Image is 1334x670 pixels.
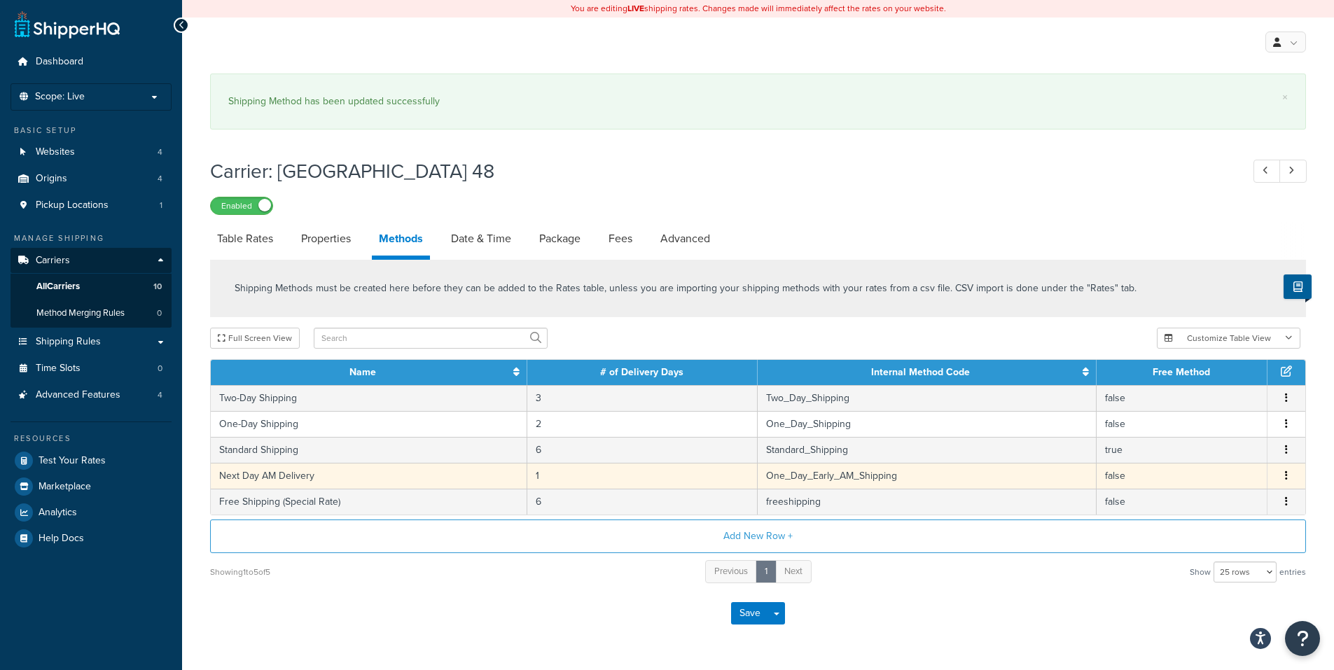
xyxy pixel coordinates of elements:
[758,411,1097,437] td: One_Day_Shipping
[11,474,172,499] a: Marketplace
[11,49,172,75] a: Dashboard
[758,489,1097,515] td: freeshipping
[36,363,81,375] span: Time Slots
[158,173,162,185] span: 4
[314,328,548,349] input: Search
[653,222,717,256] a: Advanced
[527,385,758,411] td: 3
[294,222,358,256] a: Properties
[775,560,812,583] a: Next
[1284,274,1312,299] button: Show Help Docs
[11,248,172,328] li: Carriers
[714,564,748,578] span: Previous
[11,382,172,408] li: Advanced Features
[211,437,527,463] td: Standard Shipping
[11,300,172,326] li: Method Merging Rules
[349,365,376,379] a: Name
[527,463,758,489] td: 1
[11,356,172,382] li: Time Slots
[210,222,280,256] a: Table Rates
[210,562,270,582] div: Showing 1 to 5 of 5
[784,564,803,578] span: Next
[228,92,1288,111] div: Shipping Method has been updated successfully
[210,158,1228,185] h1: Carrier: [GEOGRAPHIC_DATA] 48
[1279,562,1306,582] span: entries
[157,307,162,319] span: 0
[235,281,1137,296] p: Shipping Methods must be created here before they can be added to the Rates table, unless you are...
[527,360,758,385] th: # of Delivery Days
[1097,411,1267,437] td: false
[1157,328,1300,349] button: Customize Table View
[11,526,172,551] a: Help Docs
[1279,160,1307,183] a: Next Record
[39,455,106,467] span: Test Your Rates
[39,507,77,519] span: Analytics
[532,222,588,256] a: Package
[1285,621,1320,656] button: Open Resource Center
[756,560,777,583] a: 1
[372,222,430,260] a: Methods
[11,193,172,218] li: Pickup Locations
[211,463,527,489] td: Next Day AM Delivery
[1253,160,1281,183] a: Previous Record
[758,463,1097,489] td: One_Day_Early_AM_Shipping
[1097,489,1267,515] td: false
[1097,385,1267,411] td: false
[11,500,172,525] li: Analytics
[36,336,101,348] span: Shipping Rules
[211,197,272,214] label: Enabled
[11,232,172,244] div: Manage Shipping
[527,489,758,515] td: 6
[11,274,172,300] a: AllCarriers10
[11,166,172,192] li: Origins
[705,560,757,583] a: Previous
[36,200,109,211] span: Pickup Locations
[211,489,527,515] td: Free Shipping (Special Rate)
[210,519,1306,553] button: Add New Row +
[11,382,172,408] a: Advanced Features4
[527,437,758,463] td: 6
[158,389,162,401] span: 4
[1282,92,1288,103] a: ×
[11,248,172,274] a: Carriers
[444,222,518,256] a: Date & Time
[11,139,172,165] a: Websites4
[1190,562,1211,582] span: Show
[36,281,80,293] span: All Carriers
[36,173,67,185] span: Origins
[158,146,162,158] span: 4
[36,255,70,267] span: Carriers
[1097,360,1267,385] th: Free Method
[11,125,172,137] div: Basic Setup
[602,222,639,256] a: Fees
[527,411,758,437] td: 2
[11,356,172,382] a: Time Slots0
[39,533,84,545] span: Help Docs
[158,363,162,375] span: 0
[11,166,172,192] a: Origins4
[1097,437,1267,463] td: true
[871,365,970,379] a: Internal Method Code
[35,91,85,103] span: Scope: Live
[731,602,769,624] button: Save
[627,2,644,15] b: LIVE
[160,200,162,211] span: 1
[36,389,120,401] span: Advanced Features
[36,146,75,158] span: Websites
[11,433,172,445] div: Resources
[11,193,172,218] a: Pickup Locations1
[11,329,172,355] a: Shipping Rules
[153,281,162,293] span: 10
[11,300,172,326] a: Method Merging Rules0
[758,385,1097,411] td: Two_Day_Shipping
[210,328,300,349] button: Full Screen View
[11,448,172,473] a: Test Your Rates
[211,411,527,437] td: One-Day Shipping
[758,437,1097,463] td: Standard_Shipping
[211,385,527,411] td: Two-Day Shipping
